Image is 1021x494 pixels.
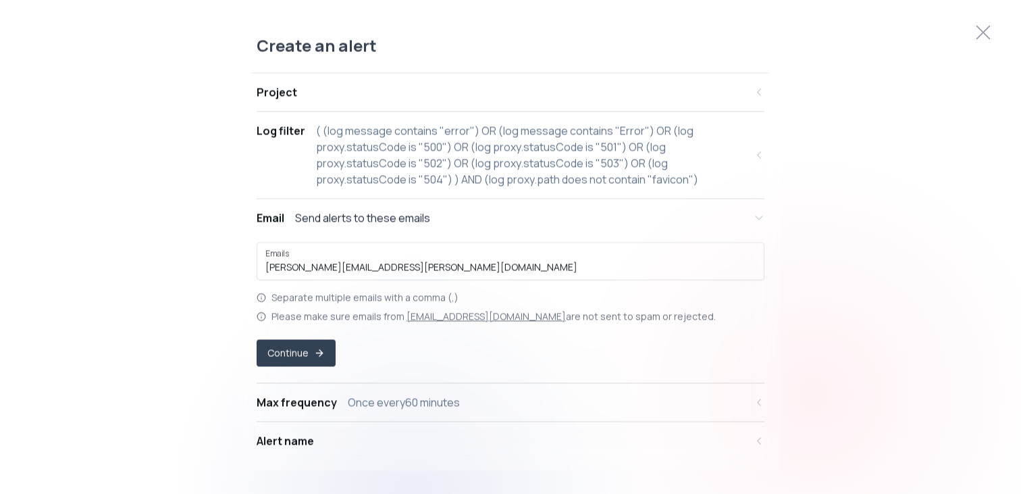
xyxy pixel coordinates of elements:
[257,73,764,111] button: Project
[257,84,297,100] div: Project
[407,310,566,322] u: [EMAIL_ADDRESS][DOMAIN_NAME]
[257,122,305,139] div: Log filter
[271,310,716,323] p: Please make sure emails from are not sent to spam or rejected.
[265,260,756,274] input: Emails
[265,247,294,259] label: Emails
[348,394,460,410] div: Once every 60 minutes
[257,237,764,382] div: EmailSend alerts to these emails
[257,394,337,410] div: Max frequency
[257,383,764,421] button: Max frequencyOnce every60 minutes
[257,209,284,226] div: Email
[251,34,770,73] div: Create an alert
[257,422,764,460] button: Alert name
[257,112,764,198] button: Log filter( (log message contains "error") OR (log message contains "Error") OR (log proxy.status...
[257,433,314,449] div: Alert name
[295,209,430,226] div: Send alerts to these emails
[257,339,336,366] button: Continue
[316,122,745,187] div: ( (log message contains "error") OR (log message contains "Error") OR (log proxy.statusCode is "5...
[271,291,459,304] p: Separate multiple emails with a comma (,)
[257,199,764,237] button: EmailSend alerts to these emails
